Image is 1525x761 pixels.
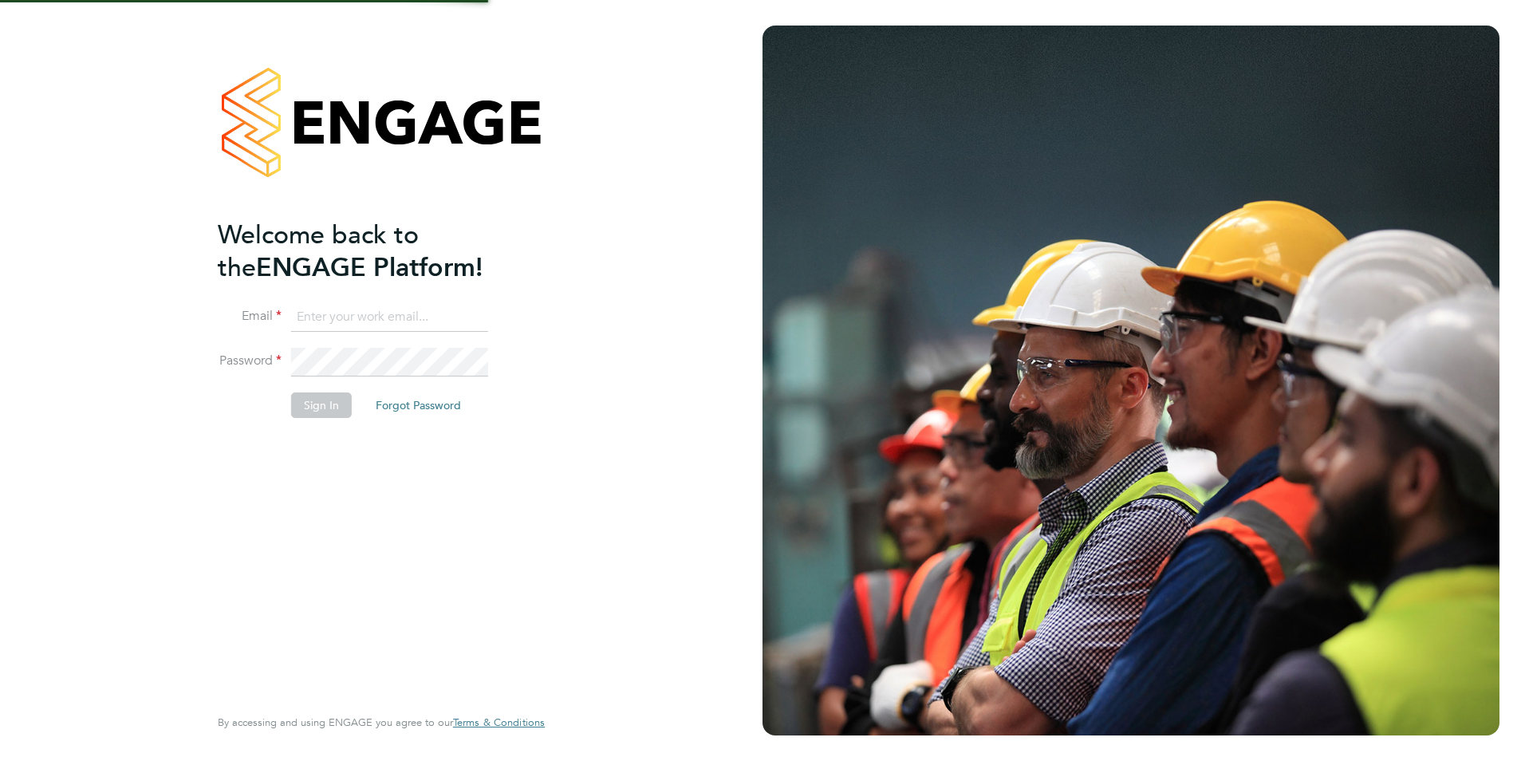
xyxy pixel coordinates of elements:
[218,219,529,284] h2: ENGAGE Platform!
[453,716,545,729] span: Terms & Conditions
[218,716,545,729] span: By accessing and using ENGAGE you agree to our
[218,308,282,325] label: Email
[363,392,474,418] button: Forgot Password
[453,716,545,729] a: Terms & Conditions
[291,392,352,418] button: Sign In
[291,303,488,332] input: Enter your work email...
[218,353,282,369] label: Password
[218,219,419,283] span: Welcome back to the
